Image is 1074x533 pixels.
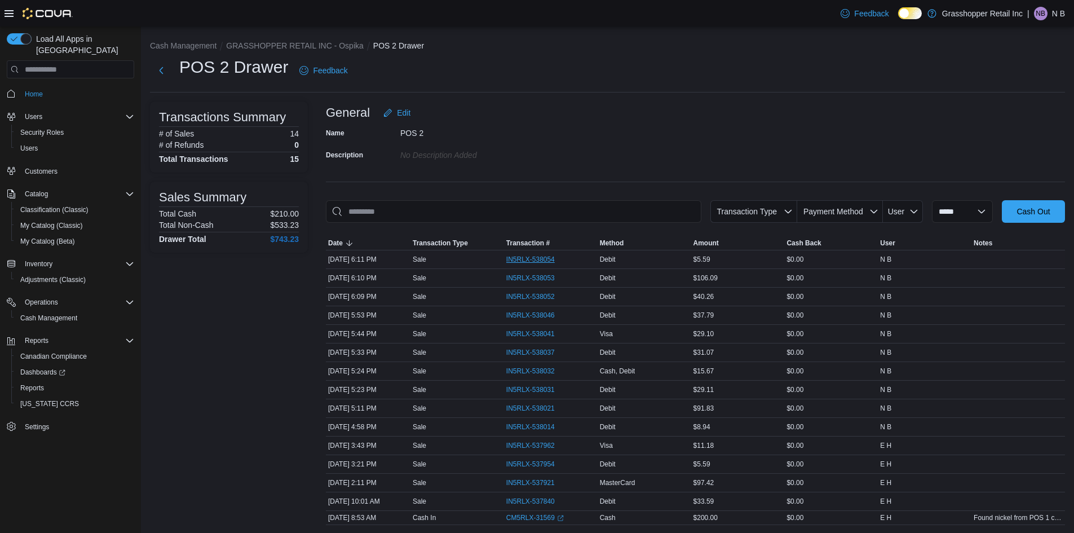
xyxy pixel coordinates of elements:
[11,380,139,396] button: Reports
[974,239,992,248] span: Notes
[159,209,196,218] h6: Total Cash
[506,253,566,266] button: IN5RLX-538054
[413,239,468,248] span: Transaction Type
[880,478,891,487] span: E H
[326,236,410,250] button: Date
[413,404,426,413] p: Sale
[25,167,58,176] span: Customers
[16,397,83,411] a: [US_STATE] CCRS
[506,274,555,283] span: IN5RLX-538053
[20,368,65,377] span: Dashboards
[150,41,216,50] button: Cash Management
[313,65,347,76] span: Feedback
[16,203,134,217] span: Classification (Classic)
[506,457,566,471] button: IN5RLX-537954
[506,513,564,522] a: CM5RLX-31569External link
[159,235,206,244] h4: Drawer Total
[784,271,878,285] div: $0.00
[413,497,426,506] p: Sale
[784,457,878,471] div: $0.00
[883,200,923,223] button: User
[693,292,714,301] span: $40.26
[600,404,616,413] span: Debit
[20,237,75,246] span: My Catalog (Beta)
[20,334,134,347] span: Reports
[880,239,895,248] span: User
[20,187,52,201] button: Catalog
[1027,7,1029,20] p: |
[1016,206,1050,217] span: Cash Out
[179,56,288,78] h1: POS 2 Drawer
[600,367,635,376] span: Cash, Debit
[506,422,555,431] span: IN5RLX-538014
[20,420,54,434] a: Settings
[16,126,68,139] a: Security Roles
[710,200,797,223] button: Transaction Type
[598,236,691,250] button: Method
[942,7,1023,20] p: Grasshopper Retail Inc
[1034,7,1048,20] div: N B
[506,385,555,394] span: IN5RLX-538031
[16,381,134,395] span: Reports
[20,205,89,214] span: Classification (Classic)
[2,109,139,125] button: Users
[25,336,48,345] span: Reports
[226,41,364,50] button: GRASSHOPPER RETAIL INC - Ospika
[326,476,410,490] div: [DATE] 2:11 PM
[880,441,891,450] span: E H
[974,513,1063,522] span: Found nickel from POS 1 cash out in POS 2 drawer.
[784,253,878,266] div: $0.00
[506,346,566,359] button: IN5RLX-538037
[878,236,971,250] button: User
[693,441,714,450] span: $11.18
[20,334,53,347] button: Reports
[506,441,555,450] span: IN5RLX-537962
[506,290,566,303] button: IN5RLX-538052
[11,310,139,326] button: Cash Management
[294,140,299,149] p: 0
[20,221,83,230] span: My Catalog (Classic)
[11,396,139,412] button: [US_STATE] CCRS
[600,274,616,283] span: Debit
[880,311,891,320] span: N B
[326,253,410,266] div: [DATE] 6:11 PM
[16,235,79,248] a: My Catalog (Beta)
[7,81,134,464] nav: Complex example
[888,207,905,216] span: User
[880,404,891,413] span: N B
[159,111,286,124] h3: Transactions Summary
[25,259,52,268] span: Inventory
[326,364,410,378] div: [DATE] 5:24 PM
[326,327,410,341] div: [DATE] 5:44 PM
[16,235,134,248] span: My Catalog (Beta)
[326,439,410,452] div: [DATE] 3:43 PM
[413,478,426,487] p: Sale
[2,256,139,272] button: Inventory
[20,110,134,124] span: Users
[1036,7,1045,20] span: NB
[600,311,616,320] span: Debit
[159,191,246,204] h3: Sales Summary
[854,8,889,19] span: Feedback
[413,422,426,431] p: Sale
[25,112,42,121] span: Users
[880,292,891,301] span: N B
[290,155,299,164] h4: 15
[159,221,214,230] h6: Total Non-Cash
[20,87,47,101] a: Home
[20,352,87,361] span: Canadian Compliance
[600,239,624,248] span: Method
[20,399,79,408] span: [US_STATE] CCRS
[326,106,370,120] h3: General
[410,236,504,250] button: Transaction Type
[290,129,299,138] p: 14
[784,236,878,250] button: Cash Back
[20,296,134,309] span: Operations
[413,460,426,469] p: Sale
[20,314,77,323] span: Cash Management
[784,309,878,322] div: $0.00
[11,234,139,249] button: My Catalog (Beta)
[413,255,426,264] p: Sale
[784,402,878,415] div: $0.00
[693,497,714,506] span: $33.59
